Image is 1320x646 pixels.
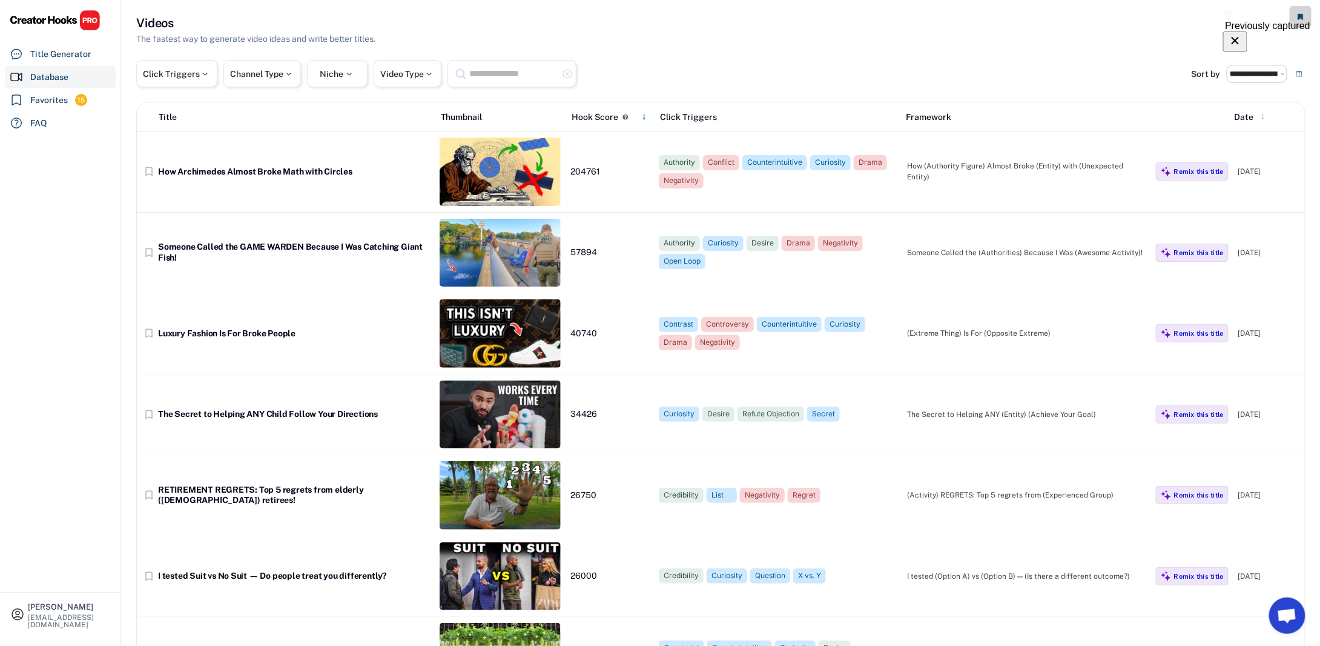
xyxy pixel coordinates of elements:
div: Database [30,71,68,84]
div: Desire [751,238,774,248]
div: (Extreme Thing) Is For (Opposite Extreme) [908,328,1146,339]
div: RETIREMENT REGRETS: Top 5 regrets from elderly ([DEMOGRAPHIC_DATA]) retirees! [158,485,430,506]
div: Drama [787,238,810,248]
div: Someone Called the GAME WARDEN Because I Was Catching Giant Fish! [158,242,430,263]
img: FGDB22dpmwk-23d8318d-3ba0-4a59-8e0c-dafd0b92d7b3.jpeg [440,299,561,368]
div: [DATE] [1238,571,1299,582]
div: Remix this title [1174,410,1224,419]
div: Negativity [823,238,858,248]
div: Remix this title [1174,248,1224,257]
div: Curiosity [830,319,860,330]
div: Contrast [664,319,693,330]
button: bookmark_border [143,570,155,582]
div: [DATE] [1238,166,1299,177]
div: Hook Score [572,111,618,124]
div: Channel Type [230,70,294,78]
div: 26000 [570,571,649,582]
div: Date [1235,111,1254,124]
div: Curiosity [708,238,739,248]
div: 34426 [570,409,649,420]
div: X vs. Y [798,571,821,581]
div: Regret [793,490,816,501]
div: 40740 [570,328,649,339]
img: MagicMajor%20%28Purple%29.svg [1161,328,1172,339]
div: [EMAIL_ADDRESS][DOMAIN_NAME] [28,614,110,628]
img: XfeuCfOUuXg-1fdc89e1-4c7d-482b-b93a-8a0460dc763a.jpeg [440,138,561,206]
a: Open chat [1269,598,1305,634]
button: highlight_remove [562,68,573,79]
div: Remix this title [1174,572,1224,581]
div: Desire [707,409,730,419]
div: How Archimedes Almost Broke Math with Circles [158,167,430,178]
img: MagicMajor%20%28Purple%29.svg [1161,571,1172,582]
div: [DATE] [1238,247,1299,258]
div: Remix this title [1174,491,1224,499]
div: Curiosity [711,571,742,581]
div: Luxury Fashion Is For Broke People [158,328,430,339]
div: 57894 [570,247,649,258]
div: Refute Objection [742,409,799,419]
h3: Videos [136,15,174,32]
div: Question [755,571,785,581]
img: CHPRO%20Logo.svg [10,10,101,31]
div: Counterintuitive [747,158,802,168]
div: Favorites [30,94,68,107]
div: The fastest way to generate video ideas and write better titles. [136,33,375,45]
div: Curiosity [815,158,846,168]
img: thumbnail.jpeg [440,381,561,449]
img: MagicMajor%20%28Purple%29.svg [1161,409,1172,420]
div: 15 [75,95,87,105]
div: Negativity [700,338,735,348]
div: Authority [664,238,695,248]
button: bookmark_border [143,489,155,501]
div: Title Generator [30,48,91,61]
div: I tested (Option A) vs (Option B) — (Is there a different outcome?) [908,571,1146,582]
div: Click Triggers [660,111,896,124]
div: Credibility [664,571,699,581]
button: bookmark_border [143,247,155,259]
img: MagicMajor%20%28Purple%29.svg [1161,247,1172,258]
div: Drama [664,338,687,348]
div: Niche [320,70,355,78]
div: 204761 [570,167,649,178]
div: Negativity [745,490,780,501]
div: (Activity) REGRETS: Top 5 regrets from (Experienced Group) [908,490,1146,501]
div: The Secret to Helping ANY (Entity) (Achieve Your Goal) [908,409,1146,420]
div: Click Triggers [143,70,211,78]
div: Framework [906,111,1143,124]
div: Title [159,111,177,124]
button: bookmark_border [143,165,155,178]
div: Open Loop [664,256,701,267]
div: [PERSON_NAME] [28,603,110,611]
div: [DATE] [1238,490,1299,501]
div: Someone Called the (Authorities) Because I Was (Awesome Activity)! [908,247,1146,258]
div: Video Type [380,70,435,78]
div: FAQ [30,117,47,130]
div: How (Authority Figure) Almost Broke (Entity) with (Unexpected Entity) [908,161,1146,182]
div: [DATE] [1238,328,1299,339]
img: MagicMajor%20%28Purple%29.svg [1161,490,1172,501]
div: The Secret to Helping ANY Child Follow Your Directions [158,409,430,420]
div: 26750 [570,490,649,501]
img: RpNfMFNz2VM-0f64f0ef-0278-469e-9a2f-d9a38d947630.jpeg [440,219,561,287]
div: Credibility [664,490,699,501]
div: Negativity [664,176,699,186]
img: Screenshot%202025-04-06%20at%2010.37.45%20PM.png [440,542,561,611]
img: thumbnail_mNUSJ3juAbA.jpg [440,461,561,530]
div: Drama [859,158,882,168]
div: Curiosity [664,409,695,419]
div: Sort by [1192,70,1221,78]
div: [DATE] [1238,409,1299,420]
div: I tested Suit vs No Suit — Do people treat you differently? [158,571,430,582]
div: Controversy [706,319,749,330]
div: Authority [664,158,695,168]
button: bookmark_border [143,408,155,421]
button: bookmark_border [143,327,155,339]
img: MagicMajor%20%28Purple%29.svg [1161,166,1172,177]
div: Remix this title [1174,167,1224,176]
